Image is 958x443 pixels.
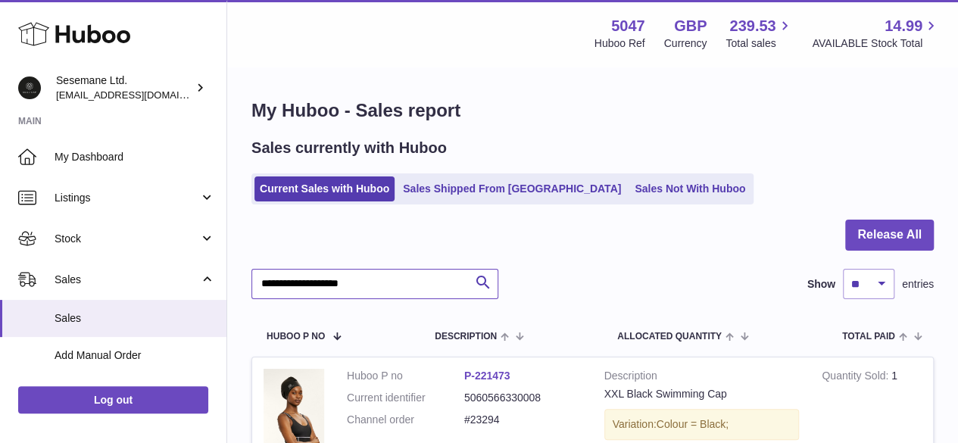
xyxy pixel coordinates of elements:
strong: Description [604,369,800,387]
span: [EMAIL_ADDRESS][DOMAIN_NAME] [56,89,223,101]
div: Currency [664,36,707,51]
span: entries [902,277,934,292]
a: Sales Not With Huboo [629,176,750,201]
span: Total sales [726,36,793,51]
h2: Sales currently with Huboo [251,138,447,158]
strong: GBP [674,16,707,36]
a: P-221473 [464,370,510,382]
a: 14.99 AVAILABLE Stock Total [812,16,940,51]
span: Listings [55,191,199,205]
span: Description [435,332,497,342]
label: Show [807,277,835,292]
strong: 5047 [611,16,645,36]
strong: Quantity Sold [822,370,891,385]
dd: 5060566330008 [464,391,582,405]
a: 239.53 Total sales [726,16,793,51]
span: 239.53 [729,16,775,36]
div: Huboo Ref [594,36,645,51]
a: Current Sales with Huboo [254,176,395,201]
span: My Dashboard [55,150,215,164]
span: Huboo P no [267,332,325,342]
dt: Channel order [347,413,464,427]
img: internalAdmin-5047@internal.huboo.com [18,76,41,99]
span: Colour = Black; [657,418,729,430]
span: AVAILABLE Stock Total [812,36,940,51]
button: Release All [845,220,934,251]
span: Total paid [842,332,895,342]
div: XXL Black Swimming Cap [604,387,800,401]
span: 14.99 [885,16,922,36]
span: ALLOCATED Quantity [617,332,722,342]
a: Log out [18,386,208,413]
dd: #23294 [464,413,582,427]
dt: Huboo P no [347,369,464,383]
span: Add Manual Order [55,348,215,363]
span: Sales [55,311,215,326]
span: Stock [55,232,199,246]
dt: Current identifier [347,391,464,405]
div: Variation: [604,409,800,440]
a: Sales Shipped From [GEOGRAPHIC_DATA] [398,176,626,201]
h1: My Huboo - Sales report [251,98,934,123]
span: Sales [55,273,199,287]
div: Sesemane Ltd. [56,73,192,102]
